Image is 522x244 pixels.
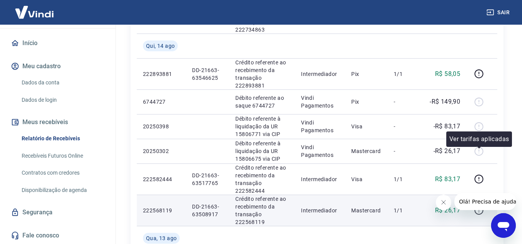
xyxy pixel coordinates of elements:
button: Meus recebíveis [9,114,106,131]
p: R$ 83,17 [435,175,460,184]
iframe: Botão para abrir a janela de mensagens [491,213,516,238]
p: -R$ 83,17 [434,122,461,131]
p: 222893881 [143,70,180,78]
p: Intermediador [301,207,339,214]
p: -R$ 149,90 [430,97,460,106]
p: Crédito referente ao recebimento da transação 222893881 [235,59,289,89]
p: Intermediador [301,70,339,78]
span: Qui, 14 ago [146,42,175,50]
p: 1/1 [394,70,417,78]
p: Débito referente ao saque 6744727 [235,94,289,109]
p: Vindi Pagamentos [301,119,339,134]
iframe: Fechar mensagem [436,195,451,210]
p: 222582444 [143,175,180,183]
img: Vindi [9,0,60,24]
p: 1/1 [394,207,417,214]
p: DD-21663-63508917 [192,203,223,218]
p: Vindi Pagamentos [301,94,339,109]
a: Fale conosco [9,227,106,244]
p: Visa [351,175,381,183]
p: Mastercard [351,147,381,155]
a: Dados de login [19,92,106,108]
p: R$ 26,17 [435,206,460,215]
p: Pix [351,98,381,106]
p: Pix [351,70,381,78]
p: Ver tarifas aplicadas [449,135,509,144]
p: Débito referente à liquidação da UR 15806675 via CIP [235,140,289,163]
a: Disponibilização de agenda [19,182,106,198]
p: - [394,98,417,106]
button: Meu cadastro [9,58,106,75]
p: 6744727 [143,98,180,106]
button: Sair [485,5,513,20]
p: DD-21663-63546625 [192,66,223,82]
a: Início [9,35,106,52]
a: Recebíveis Futuros Online [19,148,106,164]
a: Contratos com credores [19,165,106,181]
p: Visa [351,123,381,130]
p: 222568119 [143,207,180,214]
p: - [394,123,417,130]
a: Dados da conta [19,75,106,91]
p: Vindi Pagamentos [301,143,339,159]
p: Crédito referente ao recebimento da transação 222568119 [235,195,289,226]
p: 20250398 [143,123,180,130]
p: Crédito referente ao recebimento da transação 222582444 [235,164,289,195]
span: Olá! Precisa de ajuda? [5,5,65,12]
p: 1/1 [394,175,417,183]
span: Qua, 13 ago [146,234,177,242]
a: Segurança [9,204,106,221]
a: Relatório de Recebíveis [19,131,106,146]
p: Mastercard [351,207,381,214]
p: R$ 58,05 [435,69,460,79]
iframe: Mensagem da empresa [454,193,516,210]
p: Débito referente à liquidação da UR 15806771 via CIP [235,115,289,138]
p: Intermediador [301,175,339,183]
p: 20250302 [143,147,180,155]
p: DD-21663-63517765 [192,172,223,187]
p: -R$ 26,17 [434,146,461,156]
p: - [394,147,417,155]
